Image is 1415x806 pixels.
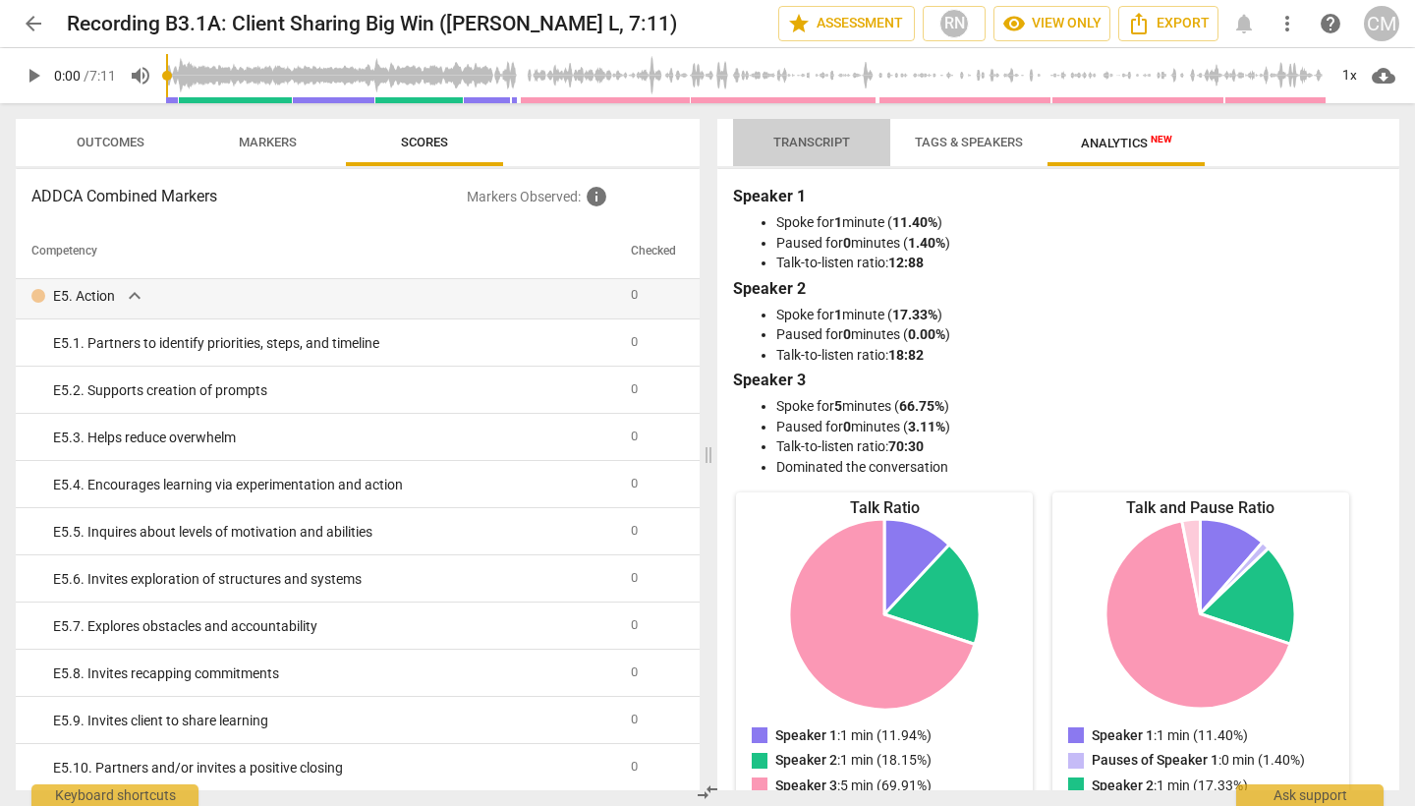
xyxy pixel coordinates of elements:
li: Talk-to-listen ratio: [776,253,1380,273]
h3: ADDCA Combined Markers [31,185,467,208]
div: Talk Ratio [736,496,1033,519]
span: 0 [631,287,638,302]
div: Keyboard shortcuts [31,784,198,806]
p: : 0 min (1.40%) [1092,750,1305,771]
b: 66.75% [899,398,944,414]
span: 0 [631,664,638,679]
span: Markers [239,135,297,149]
span: more_vert [1275,12,1299,35]
p: E5. Action [53,286,115,307]
span: star [787,12,811,35]
span: Scores [401,135,448,149]
li: Talk-to-listen ratio: [776,345,1380,366]
div: E5. 6. Invites exploration of structures and systems [53,569,615,590]
button: Play [16,58,51,93]
p: : 5 min (69.91%) [775,776,932,796]
b: 0.00% [908,326,945,342]
span: Pauses of Speaker 1 [1092,752,1218,768]
b: 70:30 [888,438,924,454]
th: Competency [16,224,623,279]
button: Volume [123,58,158,93]
span: 0 [631,617,638,632]
li: Spoke for minute ( ) [776,212,1380,233]
span: Speaker 3 [775,777,837,793]
span: New [1151,134,1172,144]
li: Paused for minutes ( ) [776,417,1380,437]
span: Inquire the support about custom evaluation criteria [585,185,608,208]
span: 0 [631,570,638,585]
div: E5. 10. Partners and/or invites a positive closing [53,758,615,778]
th: Checked [623,224,684,279]
b: 11.40% [892,214,937,230]
span: / 7:11 [84,68,116,84]
button: Export [1118,6,1218,41]
li: Talk-to-listen ratio: [776,436,1380,457]
div: Ask support [1236,784,1384,806]
div: E5. 7. Explores obstacles and accountability [53,616,615,637]
li: Paused for minutes ( ) [776,233,1380,254]
span: Speaker 2 [775,752,837,768]
li: Spoke for minute ( ) [776,305,1380,325]
p: Markers Observed : [467,185,684,208]
p: : 1 min (18.15%) [775,750,932,771]
div: RN [939,9,969,38]
b: 1 [834,214,842,230]
span: arrow_back [22,12,45,35]
li: Spoke for minutes ( ) [776,396,1380,417]
span: visibility [1002,12,1026,35]
span: Speaker 2 [1092,777,1154,793]
button: View only [993,6,1110,41]
div: E5. 4. Encourages learning via experimentation and action [53,475,615,495]
b: 1 [834,307,842,322]
span: Speaker 1 [1092,727,1154,743]
b: 18:82 [888,347,924,363]
span: Tags & Speakers [915,135,1023,149]
li: Paused for minutes ( ) [776,324,1380,345]
b: 0 [843,419,851,434]
span: expand_more [123,284,146,308]
button: RN [923,6,986,41]
span: 0 [631,334,638,349]
span: 0 [631,712,638,726]
span: Assessment [787,12,906,35]
div: E5. 1. Partners to identify priorities, steps, and timeline [53,333,615,354]
span: Speaker 1 [775,727,837,743]
b: 17.33% [892,307,937,322]
div: E5. 2. Supports creation of prompts [53,380,615,401]
span: 0:00 [54,68,81,84]
p: : 1 min (11.40%) [1092,725,1248,746]
span: compare_arrows [696,780,719,804]
b: 5 [834,398,842,414]
h2: Recording B3.1A: Client Sharing Big Win ([PERSON_NAME] L, 7:11) [67,12,677,36]
span: Transcript [773,135,850,149]
div: 1x [1330,60,1368,91]
b: 0 [843,235,851,251]
div: E5. 9. Invites client to share learning [53,711,615,731]
span: Export [1127,12,1210,35]
span: 0 [631,523,638,538]
p: : 1 min (11.94%) [775,725,932,746]
span: help [1319,12,1342,35]
div: E5. 5. Inquires about levels of motivation and abilities [53,522,615,543]
p: : 1 min (17.33%) [1092,776,1248,796]
a: Help [1313,6,1348,41]
b: 3.11% [908,419,945,434]
b: Speaker 1 [733,187,806,205]
span: 0 [631,429,638,443]
span: Outcomes [77,135,144,149]
button: Assessment [778,6,915,41]
span: 0 [631,476,638,490]
span: cloud_download [1372,64,1395,87]
span: Analytics [1081,136,1172,150]
li: Dominated the conversation [776,457,1380,478]
b: Speaker 2 [733,279,806,298]
b: 0 [843,326,851,342]
button: CM [1364,6,1399,41]
span: volume_up [129,64,152,87]
span: 0 [631,759,638,774]
b: 12:88 [888,255,924,270]
div: Talk and Pause Ratio [1052,496,1349,519]
b: 1.40% [908,235,945,251]
span: 0 [631,381,638,396]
